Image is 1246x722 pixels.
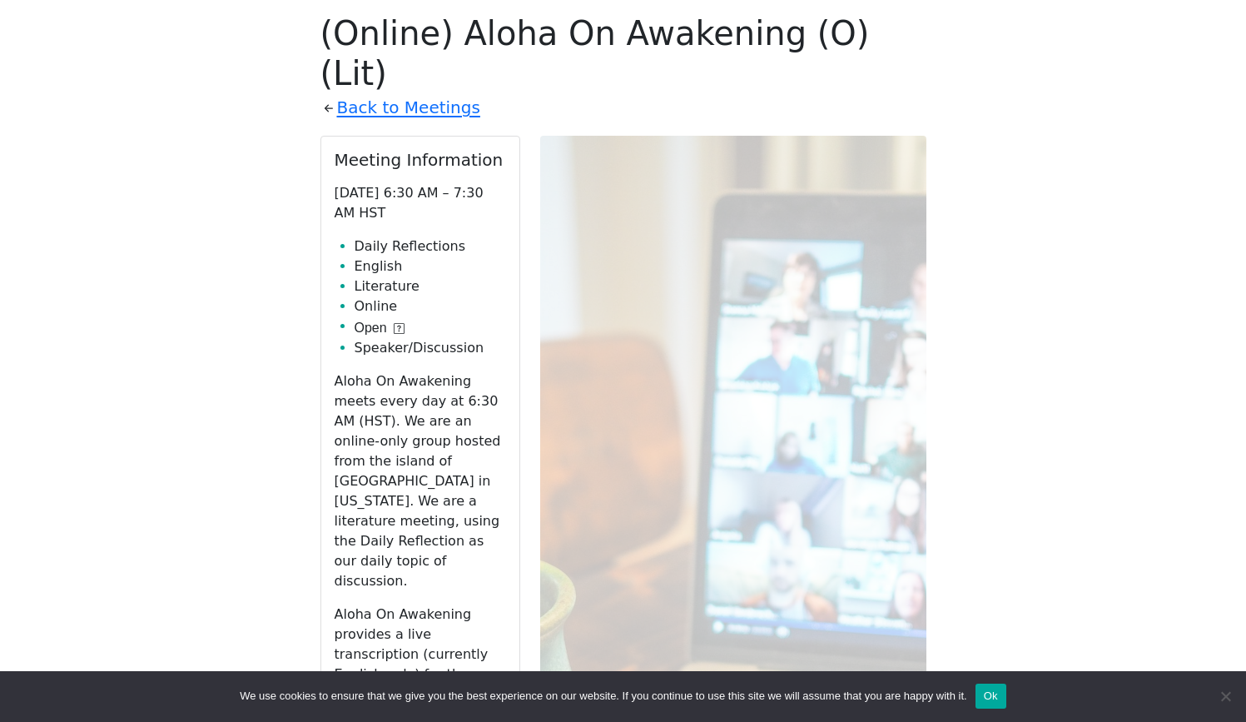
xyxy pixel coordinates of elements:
[355,237,506,256] li: Daily Reflections
[355,296,506,316] li: Online
[335,150,506,170] h2: Meeting Information
[335,371,506,591] p: Aloha On Awakening meets every day at 6:30 AM (HST). We are an online-only group hosted from the ...
[320,13,926,93] h1: (Online) Aloha On Awakening (O)(Lit)
[337,93,480,122] a: Back to Meetings
[335,605,506,705] p: Aloha On Awakening provides a live transcription (currently English only) for those who may desir...
[355,318,405,338] button: Open
[355,338,506,358] li: Speaker/Discussion
[355,256,506,276] li: English
[1217,688,1234,705] span: No
[240,688,966,705] span: We use cookies to ensure that we give you the best experience on our website. If you continue to ...
[335,183,506,223] p: [DATE] 6:30 AM – 7:30 AM HST
[975,684,1006,709] button: Ok
[355,318,387,338] span: Open
[355,276,506,296] li: Literature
